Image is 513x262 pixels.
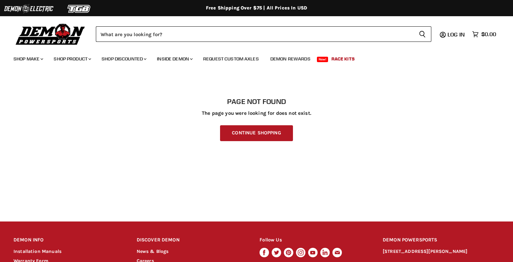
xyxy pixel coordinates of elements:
[481,31,496,37] span: $0.00
[137,232,247,248] h2: DISCOVER DEMON
[96,26,413,42] input: Search
[383,232,500,248] h2: DEMON POWERSPORTS
[413,26,431,42] button: Search
[49,52,95,66] a: Shop Product
[8,52,47,66] a: Shop Make
[13,98,500,106] h1: Page not found
[8,49,494,66] ul: Main menu
[13,248,61,254] a: Installation Manuals
[383,248,500,256] p: [STREET_ADDRESS][PERSON_NAME]
[97,52,151,66] a: Shop Discounted
[469,29,500,39] a: $0.00
[317,57,328,62] span: New!
[265,52,316,66] a: Demon Rewards
[96,26,431,42] form: Product
[13,22,87,46] img: Demon Powersports
[260,232,370,248] h2: Follow Us
[137,248,169,254] a: News & Blogs
[13,110,500,116] p: The page you were looking for does not exist.
[448,31,465,38] span: Log in
[54,2,105,15] img: TGB Logo 2
[198,52,264,66] a: Request Custom Axles
[3,2,54,15] img: Demon Electric Logo 2
[13,232,124,248] h2: DEMON INFO
[152,52,197,66] a: Inside Demon
[326,52,360,66] a: Race Kits
[444,31,469,37] a: Log in
[220,125,293,141] a: Continue Shopping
